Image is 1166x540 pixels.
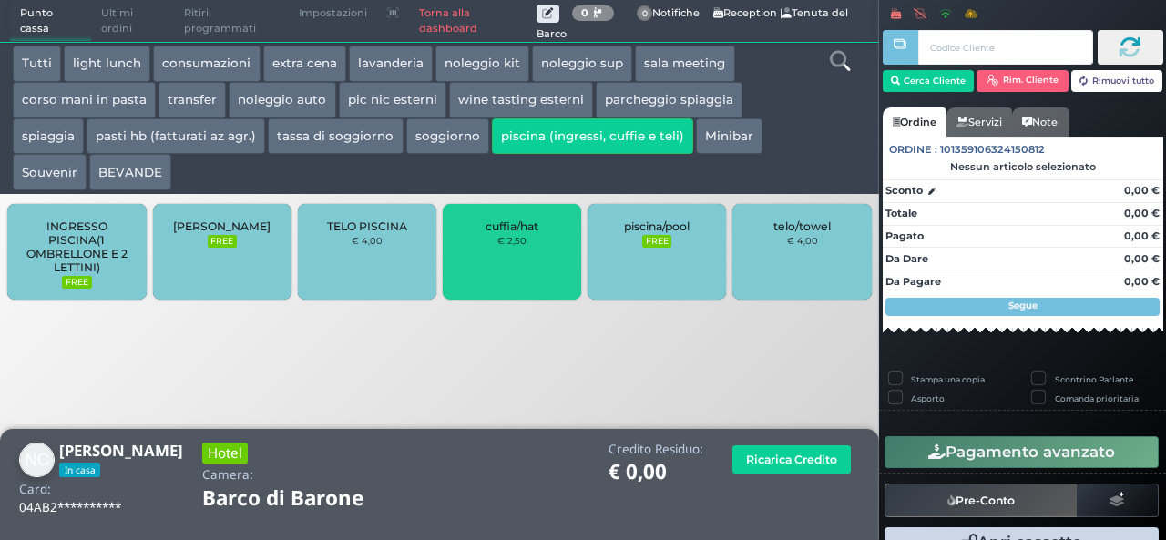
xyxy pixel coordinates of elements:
[596,82,742,118] button: parcheggio spiaggia
[13,82,156,118] button: corso mani in pasta
[883,160,1163,173] div: Nessun articolo selezionato
[885,275,941,288] strong: Da Pagare
[289,1,377,26] span: Impostazioni
[609,443,703,456] h4: Credito Residuo:
[449,82,593,118] button: wine tasting esterni
[486,219,538,233] span: cuffia/hat
[1008,300,1038,311] strong: Segue
[89,154,171,190] button: BEVANDE
[153,46,260,82] button: consumazioni
[268,118,403,155] button: tassa di soggiorno
[91,1,174,42] span: Ultimi ordini
[406,118,489,155] button: soggiorno
[883,70,975,92] button: Cerca Cliente
[229,82,335,118] button: noleggio auto
[609,461,703,484] h1: € 0,00
[732,445,851,474] button: Ricarica Credito
[787,235,818,246] small: € 4,00
[946,107,1012,137] a: Servizi
[497,235,527,246] small: € 2,50
[1012,107,1068,137] a: Note
[263,46,346,82] button: extra cena
[62,276,91,289] small: FREE
[581,6,588,19] b: 0
[19,443,55,478] img: Nicholas Carbone
[174,1,289,42] span: Ritiri programmati
[87,118,265,155] button: pasti hb (fatturati az agr.)
[202,487,414,510] h1: Barco di Barone
[327,219,407,233] span: TELO PISCINA
[773,219,831,233] span: telo/towel
[435,46,529,82] button: noleggio kit
[19,483,51,496] h4: Card:
[911,373,985,385] label: Stampa una copia
[885,484,1078,516] button: Pre-Conto
[1124,275,1160,288] strong: 0,00 €
[13,118,84,155] button: spiaggia
[885,207,917,219] strong: Totale
[352,235,383,246] small: € 4,00
[64,46,150,82] button: light lunch
[1124,252,1160,265] strong: 0,00 €
[883,107,946,137] a: Ordine
[885,252,928,265] strong: Da Dare
[59,463,100,477] span: In casa
[202,468,253,482] h4: Camera:
[637,5,653,22] span: 0
[492,118,693,155] button: piscina (ingressi, cuffie e teli)
[10,1,92,42] span: Punto cassa
[940,142,1045,158] span: 101359106324150812
[409,1,536,42] a: Torna alla dashboard
[889,142,937,158] span: Ordine :
[208,235,237,248] small: FREE
[885,183,923,199] strong: Sconto
[642,235,671,248] small: FREE
[1055,392,1139,404] label: Comanda prioritaria
[918,30,1092,65] input: Codice Cliente
[635,46,734,82] button: sala meeting
[532,46,632,82] button: noleggio sup
[13,154,87,190] button: Souvenir
[885,229,924,242] strong: Pagato
[173,219,271,233] span: [PERSON_NAME]
[911,392,945,404] label: Asporto
[624,219,690,233] span: piscina/pool
[23,219,131,274] span: INGRESSO PISCINA(1 OMBRELLONE E 2 LETTINI)
[1124,207,1160,219] strong: 0,00 €
[13,46,61,82] button: Tutti
[202,443,248,464] h3: Hotel
[159,82,226,118] button: transfer
[885,436,1159,467] button: Pagamento avanzato
[1071,70,1163,92] button: Rimuovi tutto
[59,440,183,461] b: [PERSON_NAME]
[696,118,762,155] button: Minibar
[1124,229,1160,242] strong: 0,00 €
[349,46,433,82] button: lavanderia
[977,70,1069,92] button: Rim. Cliente
[1055,373,1133,385] label: Scontrino Parlante
[339,82,446,118] button: pic nic esterni
[1124,184,1160,197] strong: 0,00 €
